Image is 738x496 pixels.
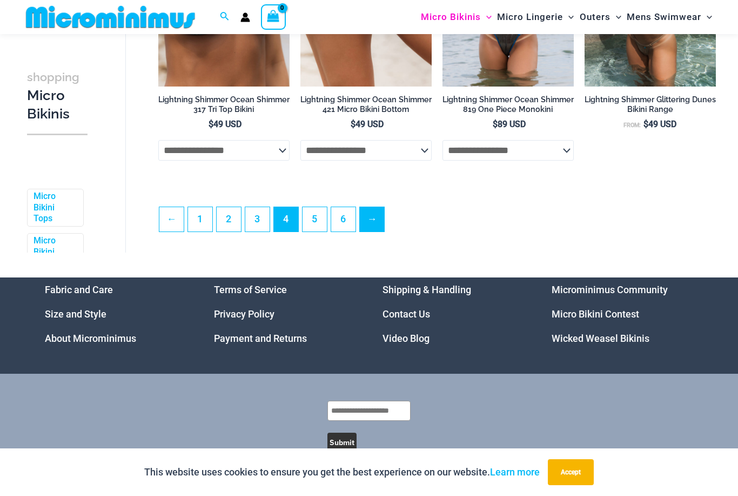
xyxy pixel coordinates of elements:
[552,333,649,344] a: Wicked Weasel Bikinis
[351,119,355,129] span: $
[245,207,270,232] a: Page 3
[383,277,525,350] nav: Menu
[585,95,716,115] h2: Lightning Shimmer Glittering Dunes Bikini Range
[610,3,621,31] span: Menu Toggle
[331,207,355,232] a: Page 6
[159,207,184,232] a: ←
[261,4,286,29] a: View Shopping Cart, empty
[383,308,430,320] a: Contact Us
[643,119,676,129] bdi: 49 USD
[442,95,574,119] a: Lightning Shimmer Ocean Shimmer 819 One Piece Monokini
[27,70,79,84] span: shopping
[209,119,213,129] span: $
[45,308,106,320] a: Size and Style
[563,3,574,31] span: Menu Toggle
[303,207,327,232] a: Page 5
[627,3,701,31] span: Mens Swimwear
[490,466,540,478] a: Learn more
[158,207,716,238] nav: Product Pagination
[643,119,648,129] span: $
[45,277,187,350] aside: Footer Widget 1
[209,119,241,129] bdi: 49 USD
[552,277,694,350] aside: Footer Widget 4
[552,308,639,320] a: Micro Bikini Contest
[494,3,576,31] a: Micro LingerieMenu ToggleMenu Toggle
[383,333,430,344] a: Video Blog
[383,284,471,295] a: Shipping & Handling
[214,284,287,295] a: Terms of Service
[300,95,432,115] h2: Lightning Shimmer Ocean Shimmer 421 Micro Bikini Bottom
[214,277,356,350] nav: Menu
[214,308,274,320] a: Privacy Policy
[493,119,498,129] span: $
[22,5,199,29] img: MM SHOP LOGO FLAT
[481,3,492,31] span: Menu Toggle
[552,277,694,350] nav: Menu
[217,207,241,232] a: Page 2
[158,95,290,119] a: Lightning Shimmer Ocean Shimmer 317 Tri Top Bikini
[701,3,712,31] span: Menu Toggle
[497,3,563,31] span: Micro Lingerie
[220,10,230,24] a: Search icon link
[624,3,715,31] a: Mens SwimwearMenu ToggleMenu Toggle
[417,2,716,32] nav: Site Navigation
[623,122,641,129] span: From:
[360,207,384,232] a: →
[33,235,75,269] a: Micro Bikini Bottoms
[240,12,250,22] a: Account icon link
[418,3,494,31] a: Micro BikinisMenu ToggleMenu Toggle
[214,277,356,350] aside: Footer Widget 2
[548,459,594,485] button: Accept
[45,333,136,344] a: About Microminimus
[27,68,88,123] h3: Micro Bikinis
[383,277,525,350] aside: Footer Widget 3
[585,95,716,119] a: Lightning Shimmer Glittering Dunes Bikini Range
[300,95,432,119] a: Lightning Shimmer Ocean Shimmer 421 Micro Bikini Bottom
[552,284,668,295] a: Microminimus Community
[580,3,610,31] span: Outers
[214,333,307,344] a: Payment and Returns
[274,207,298,232] span: Page 4
[33,191,75,224] a: Micro Bikini Tops
[158,95,290,115] h2: Lightning Shimmer Ocean Shimmer 317 Tri Top Bikini
[577,3,624,31] a: OutersMenu ToggleMenu Toggle
[493,119,526,129] bdi: 89 USD
[327,433,357,452] button: Submit
[45,277,187,350] nav: Menu
[421,3,481,31] span: Micro Bikinis
[45,284,113,295] a: Fabric and Care
[188,207,212,232] a: Page 1
[442,95,574,115] h2: Lightning Shimmer Ocean Shimmer 819 One Piece Monokini
[351,119,384,129] bdi: 49 USD
[144,464,540,480] p: This website uses cookies to ensure you get the best experience on our website.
